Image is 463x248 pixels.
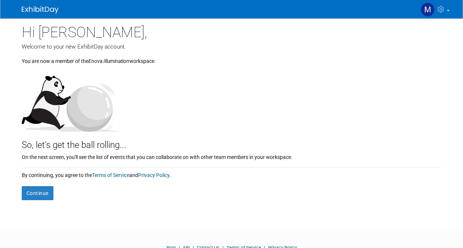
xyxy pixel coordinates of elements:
img: ExhibitDay [22,6,59,14]
div: Hi [PERSON_NAME], [22,18,442,43]
div: Welcome to your new ExhibitDay account. [22,43,442,51]
button: Continue [22,186,53,200]
a: Terms of Service [92,172,129,178]
div: On the next screen, you'll see the list of events that you can collaborate on with other team mem... [22,152,442,161]
i: Enova Illumination [88,58,129,64]
a: Privacy Policy [138,172,169,178]
img: Let's get the ball rolling [22,68,121,132]
img: Makayla Heimkes [421,3,435,17]
div: You are now a member of the workspace. [22,51,442,65]
div: So, let's get the ball rolling... [22,132,442,152]
div: By continuing, you agree to the and . [22,168,442,179]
